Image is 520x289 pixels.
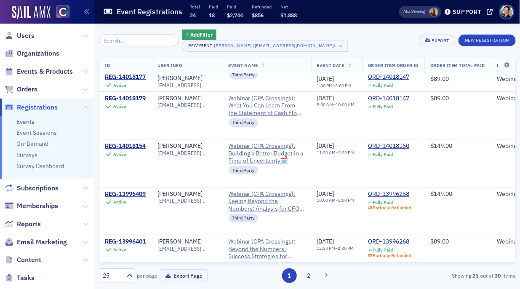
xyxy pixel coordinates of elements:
[373,253,411,258] div: Partially Refunded
[472,272,480,279] strong: 25
[5,31,35,40] a: Users
[404,9,425,15] span: Viewing
[404,9,412,14] div: Also
[337,42,345,50] span: ×
[252,12,264,19] span: $856
[16,129,57,136] a: Event Sessions
[229,166,259,174] div: Third Party
[103,271,122,280] div: 25
[368,95,409,102] a: ORD-14018147
[317,83,333,88] time: 1:00 PM
[368,142,409,150] div: ORD-14018150
[459,35,515,46] button: New Registration
[113,83,126,88] div: Active
[161,269,208,282] button: Export Page
[453,8,482,16] div: Support
[317,245,336,251] time: 12:30 PM
[5,238,67,247] a: Email Marketing
[317,75,334,83] span: [DATE]
[229,142,305,165] a: Webinar (CPA Crossings): Building a Better Budget in a Time of Uncertainty🗓️
[430,94,449,102] span: $89.00
[368,238,411,246] div: ORD-13996268
[113,152,126,157] div: Active
[317,197,336,203] time: 10:00 AM
[214,41,336,50] div: [PERSON_NAME] ([EMAIL_ADDRESS][DOMAIN_NAME])
[17,238,67,247] span: Email Marketing
[5,201,58,211] a: Memberships
[229,70,259,79] div: Third Party
[317,150,336,155] time: 11:30 AM
[430,190,452,198] span: $149.00
[227,12,243,19] span: $2,744
[105,238,146,246] div: REG-13996401
[182,40,348,52] button: Recipient[PERSON_NAME] ([EMAIL_ADDRESS][DOMAIN_NAME])×
[368,190,411,198] a: ORD-13996268
[338,245,354,251] time: 2:30 PM
[17,85,37,94] span: Orders
[317,94,334,102] span: [DATE]
[117,7,182,17] h1: Event Registrations
[5,273,35,283] a: Tasks
[227,4,243,10] p: Paid
[12,6,51,19] img: SailAMX
[17,184,59,193] span: Subscriptions
[429,8,438,16] span: Sheila Duggan
[158,95,203,102] a: [PERSON_NAME]
[368,62,419,68] span: Order Item Order ID
[191,31,213,38] span: Add Filter
[229,190,305,213] a: Webinar (CPA Crossings): Seeing Beyond the Numbers: Analysis for CFOs & Controllers🗓️
[16,151,37,159] a: Surveys
[17,273,35,283] span: Tasks
[281,12,297,19] span: $1,888
[188,43,213,48] div: Recipient
[158,142,203,150] a: [PERSON_NAME]
[373,83,393,88] div: Fully Paid
[317,102,333,107] time: 8:00 AM
[105,62,110,68] span: ID
[113,247,126,252] div: Active
[281,4,297,10] p: Net
[229,262,259,270] div: Third Party
[317,198,355,203] div: –
[5,103,58,112] a: Registrations
[339,197,355,203] time: 2:00 PM
[56,5,69,19] img: SailAMX
[336,83,352,88] time: 3:00 PM
[229,95,305,117] span: Webinar (CPA Crossings): What You Can Learn From the Statement of Cash Flows🗓️
[105,190,146,198] a: REG-13996409
[105,74,146,81] a: REG-14018177
[158,82,217,88] span: [EMAIL_ADDRESS][DOMAIN_NAME]
[317,150,355,155] div: –
[336,102,355,107] time: 10:00 AM
[105,95,146,102] a: REG-14018179
[301,268,316,283] button: 2
[419,35,456,46] button: Export
[17,31,35,40] span: Users
[51,5,69,20] a: View Homepage
[368,74,409,81] a: ORD-14018147
[317,142,334,150] span: [DATE]
[158,150,217,156] span: [EMAIL_ADDRESS][DOMAIN_NAME]
[158,246,217,252] span: [EMAIL_ADDRESS][DOMAIN_NAME]
[317,238,334,245] span: [DATE]
[5,49,59,58] a: Organizations
[430,142,452,150] span: $149.00
[209,12,215,19] span: 18
[105,142,146,150] a: REG-14018154
[317,83,352,88] div: –
[158,75,203,82] div: [PERSON_NAME]
[430,238,449,245] span: $89.00
[158,190,203,198] a: [PERSON_NAME]
[317,62,344,68] span: Event Date
[113,104,126,109] div: Active
[229,62,258,68] span: Event Name
[252,4,272,10] p: Refunded
[499,5,514,19] span: Profile
[190,12,196,19] span: 24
